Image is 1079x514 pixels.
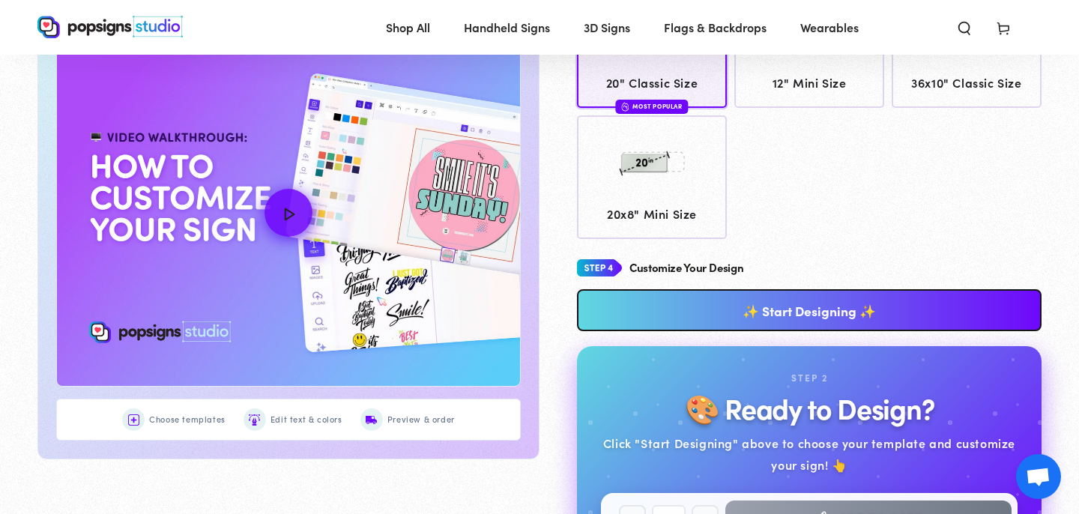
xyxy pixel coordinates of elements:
span: Wearables [800,16,859,38]
img: Step 4 [577,254,622,282]
a: 3D Signs [572,7,641,47]
h2: 🎨 Ready to Design? [685,393,934,423]
img: Choose templates [128,414,139,426]
span: Flags & Backdrops [664,16,767,38]
a: ✨ Start Designing ✨ [577,289,1042,331]
img: Preview & order [366,414,377,426]
span: 36x10" Classic Size [899,72,1035,94]
div: Step 2 [791,370,828,387]
a: Flags & Backdrops [653,7,778,47]
img: Popsigns Studio [37,16,183,38]
img: Edit text & colors [249,414,260,426]
summary: Search our site [945,10,984,43]
span: Edit text & colors [270,412,342,427]
img: 20x8 [614,123,689,198]
a: Handheld Signs [453,7,561,47]
div: Click "Start Designing" above to choose your template and customize your sign! 👆 [601,432,1018,476]
span: Choose templates [149,412,226,427]
span: Handheld Signs [464,16,550,38]
span: 3D Signs [584,16,630,38]
span: Preview & order [387,412,455,427]
div: Most Popular [615,100,688,114]
span: 20x8" Mini Size [584,203,720,225]
img: fire.svg [621,101,629,112]
span: 12" Mini Size [742,72,877,94]
div: Open chat [1016,454,1061,499]
a: Wearables [789,7,870,47]
span: 20" Classic Size [584,72,720,94]
a: 20x8 20x8" Mini Size [577,115,727,239]
span: Shop All [386,16,430,38]
a: Shop All [375,7,441,47]
h4: Customize Your Design [629,261,743,274]
button: How to Customize Your Design [57,39,520,386]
